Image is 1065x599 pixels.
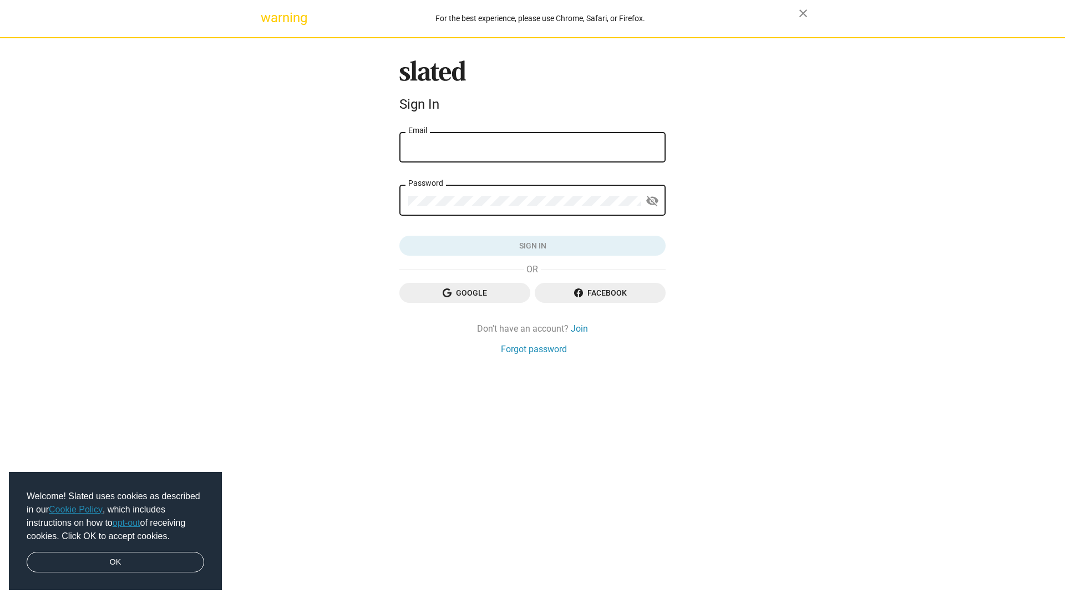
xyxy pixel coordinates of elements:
span: Google [408,283,521,303]
span: Facebook [544,283,657,303]
a: Join [571,323,588,334]
div: For the best experience, please use Chrome, Safari, or Firefox. [282,11,799,26]
mat-icon: close [797,7,810,20]
button: Facebook [535,283,666,303]
button: Google [399,283,530,303]
mat-icon: visibility_off [646,192,659,210]
a: dismiss cookie message [27,552,204,573]
button: Show password [641,190,663,212]
div: Don't have an account? [399,323,666,334]
mat-icon: warning [261,11,274,24]
a: Cookie Policy [49,505,103,514]
a: Forgot password [501,343,567,355]
div: Sign In [399,97,666,112]
sl-branding: Sign In [399,60,666,117]
span: Welcome! Slated uses cookies as described in our , which includes instructions on how to of recei... [27,490,204,543]
div: cookieconsent [9,472,222,591]
a: opt-out [113,518,140,527]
